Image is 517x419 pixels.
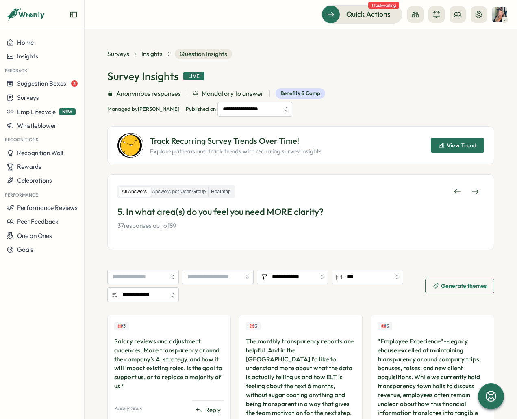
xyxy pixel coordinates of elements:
p: 5. In what area(s) do you feel you need MORE clarity? [117,205,484,218]
div: Benefits & Comp [276,88,325,99]
div: Upvotes [246,322,261,330]
span: Question Insights [175,49,232,59]
span: Goals [17,246,33,253]
a: Insights [141,50,163,58]
span: [PERSON_NAME] [138,106,179,112]
div: Salary reviews and adjustment cadences. More transparency around the company’s AI strategy, and h... [114,337,224,391]
div: Live [183,72,204,81]
div: The monthly transparency reports are helpful. And in the [GEOGRAPHIC_DATA] I'd like to understand... [246,337,356,417]
div: Upvotes [378,322,392,330]
span: Emp Lifecycle [17,108,56,116]
a: Surveys [107,50,129,58]
span: Reply [205,406,221,415]
span: 3 [71,80,78,87]
label: Answers per User Group [150,187,208,197]
span: Home [17,39,34,46]
button: Expand sidebar [70,11,78,19]
span: Surveys [17,94,39,102]
span: One on Ones [17,232,52,240]
p: Explore patterns and track trends with recurring survey insights [150,147,322,156]
p: 37 responses out of 89 [117,221,484,230]
p: Anonymous [114,405,142,412]
button: Quick Actions [321,5,402,23]
span: Mandatory to answer [202,89,264,99]
span: View Trend [447,143,476,148]
span: Generate themes [441,283,487,289]
h1: Survey Insights [107,69,178,83]
label: Heatmap [209,187,233,197]
span: Recognition Wall [17,149,63,157]
span: Rewards [17,163,41,171]
span: NEW [59,108,76,115]
span: Insights [17,52,38,60]
button: View Trend [431,138,484,153]
span: Whistleblower [17,122,56,130]
span: Peer Feedback [17,218,59,225]
span: 1 task waiting [368,2,399,9]
span: Suggestion Boxes [17,80,66,87]
div: Upvotes [114,322,129,330]
img: Chris Quinn [492,7,507,22]
span: Anonymous responses [116,89,181,99]
p: Managed by [107,106,179,113]
button: Generate themes [425,279,494,293]
span: Quick Actions [346,9,391,19]
span: Celebrations [17,177,52,184]
label: All Answers [119,187,149,197]
button: Reply [192,404,224,416]
p: Track Recurring Survey Trends Over Time! [150,135,322,147]
span: Published on [186,102,292,117]
span: Performance Reviews [17,204,78,212]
